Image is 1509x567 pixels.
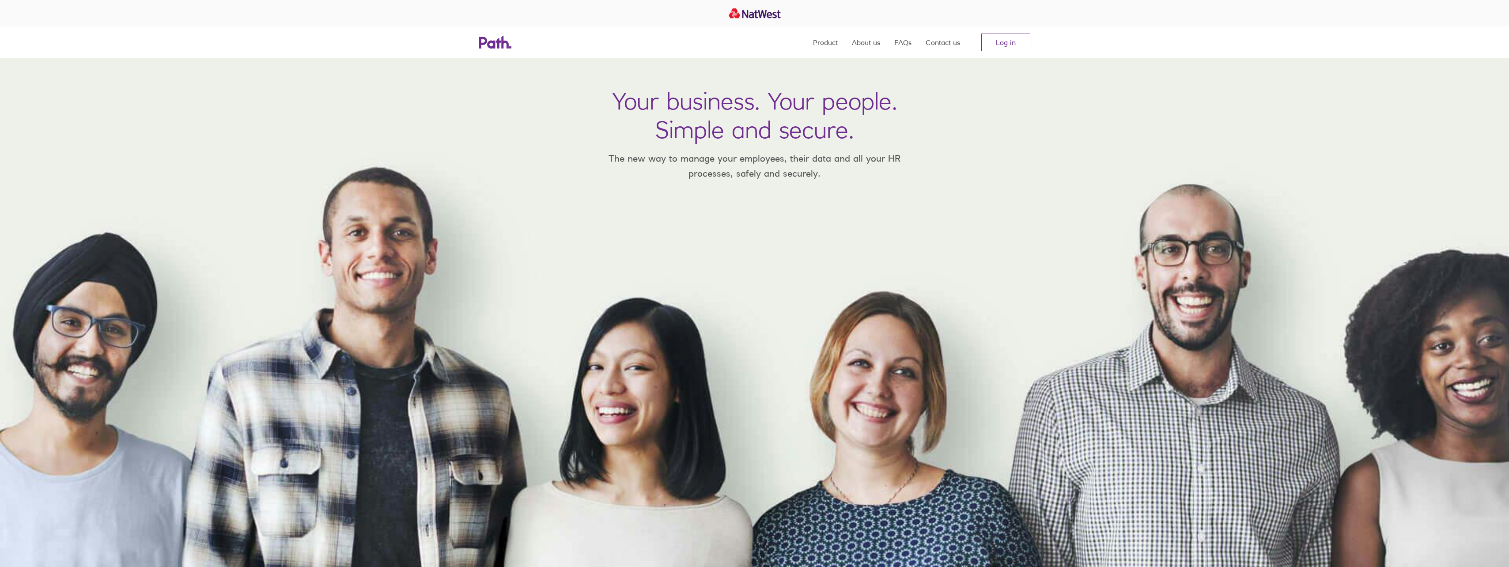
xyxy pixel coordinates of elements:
[813,26,838,58] a: Product
[596,151,914,181] p: The new way to manage your employees, their data and all your HR processes, safely and securely.
[852,26,880,58] a: About us
[981,34,1030,51] a: Log in
[612,87,897,144] h1: Your business. Your people. Simple and secure.
[926,26,960,58] a: Contact us
[894,26,911,58] a: FAQs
